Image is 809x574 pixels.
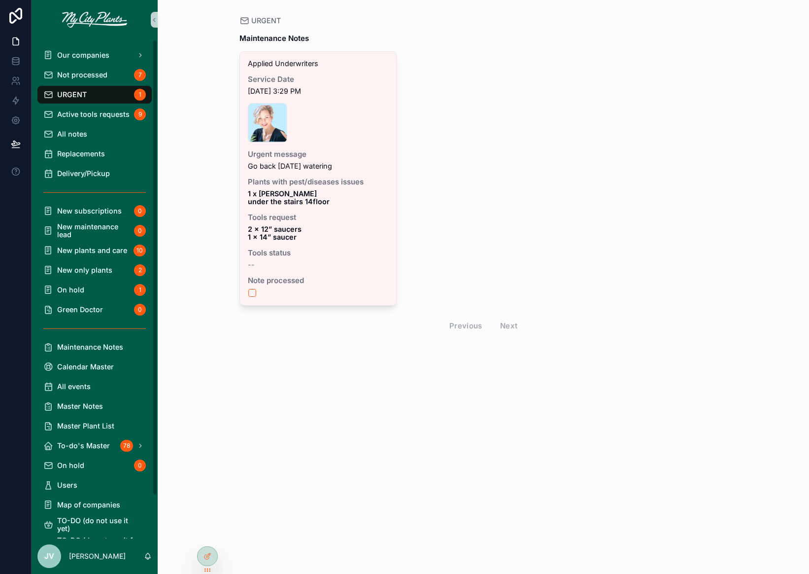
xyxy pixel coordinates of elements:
[37,378,152,395] a: All events
[57,247,127,254] span: New plants and care
[248,150,389,158] span: Urgent message
[57,286,84,294] span: On hold
[248,60,318,68] span: Applied Underwriters
[37,397,152,415] a: Master Notes
[37,437,152,455] a: To-do's Master78
[57,383,91,391] span: All events
[248,75,389,83] span: Service Date
[37,281,152,299] a: On hold1
[57,71,107,79] span: Not processed
[37,222,152,240] a: New maintenance lead0
[57,363,114,371] span: Calendar Master
[37,66,152,84] a: Not processed7
[57,91,87,99] span: URGENT
[57,481,77,489] span: Users
[251,16,281,26] span: URGENT
[57,501,120,509] span: Map of companies
[37,165,152,182] a: Delivery/Pickup
[37,457,152,474] a: On hold0
[37,417,152,435] a: Master Plant List
[37,46,152,64] a: Our companies
[57,306,103,314] span: Green Doctor
[57,537,142,552] span: TO-DO (do not use it for now)
[37,536,152,553] a: TO-DO (do not use it for now)
[57,223,130,239] span: New maintenance lead
[57,402,103,410] span: Master Notes
[37,476,152,494] a: Users
[248,261,255,269] span: --
[134,108,146,120] div: 9
[134,304,146,316] div: 0
[37,496,152,514] a: Map of companies
[134,225,146,237] div: 0
[134,245,146,256] div: 10
[62,12,127,28] img: App logo
[57,130,87,138] span: All notes
[37,301,152,319] a: Green Doctor0
[134,205,146,217] div: 0
[248,178,389,186] span: Plants with pest/diseases issues
[57,517,142,533] span: TO-DO (do not use it yet)
[57,110,130,118] span: Active tools requests
[239,51,397,306] a: Applied UnderwritersService Date[DATE] 3:29 PMUrgent messageGo back [DATE] wateringPlants with pe...
[57,207,122,215] span: New subscriptions
[37,125,152,143] a: All notes
[57,422,114,430] span: Master Plant List
[69,551,126,561] p: [PERSON_NAME]
[134,460,146,471] div: 0
[57,462,84,469] span: On hold
[134,69,146,81] div: 7
[57,51,109,59] span: Our companies
[57,150,105,158] span: Replacements
[134,264,146,276] div: 2
[37,261,152,279] a: New only plants2
[134,89,146,101] div: 1
[37,242,152,259] a: New plants and care10
[248,249,389,257] span: Tools status
[57,266,112,274] span: New only plants
[37,86,152,104] a: URGENT1
[248,189,330,206] strong: 1 x [PERSON_NAME] under the stairs 14floor
[57,343,123,351] span: Maintenance Notes
[37,516,152,534] a: TO-DO (do not use it yet)
[37,202,152,220] a: New subscriptions0
[134,284,146,296] div: 1
[57,442,110,450] span: To-do's Master
[248,87,389,95] span: [DATE] 3:29 PM
[37,145,152,163] a: Replacements
[248,214,389,221] span: Tools request
[248,225,303,241] strong: 2 x 12” saucers 1 x 14” saucer
[37,358,152,376] a: Calendar Master
[37,106,152,123] a: Active tools requests9
[248,162,389,170] span: Go back [DATE] watering
[248,277,389,285] span: Note processed
[239,32,309,45] h1: Maintenance Notes
[32,39,158,538] div: scrollable content
[57,170,110,178] span: Delivery/Pickup
[239,16,281,26] a: URGENT
[37,338,152,356] a: Maintenance Notes
[44,550,54,562] span: JV
[120,440,133,452] div: 78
